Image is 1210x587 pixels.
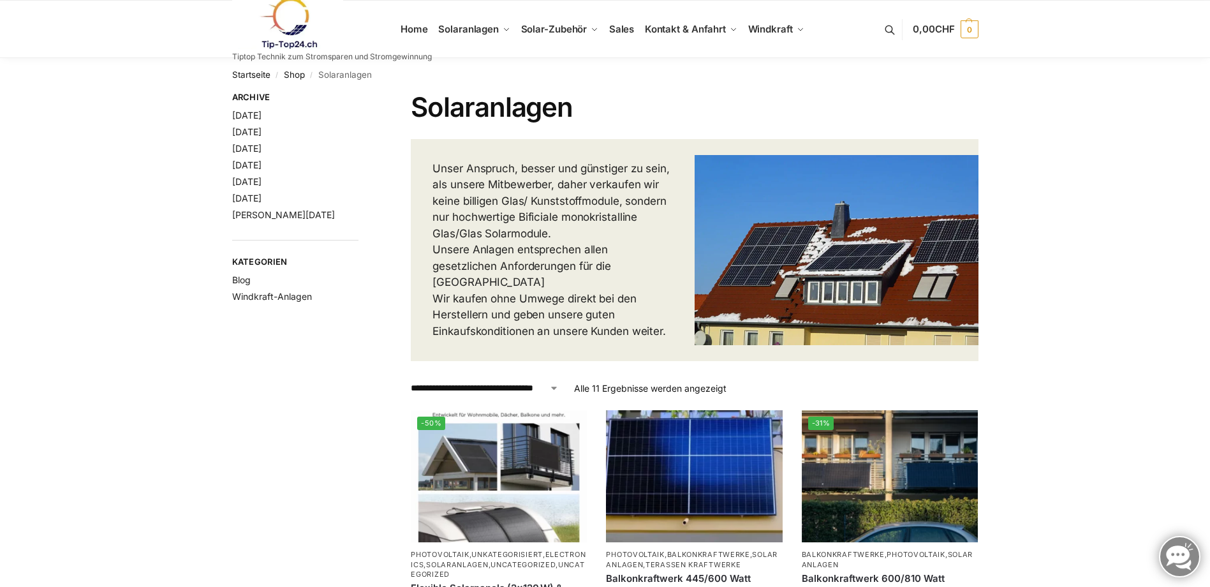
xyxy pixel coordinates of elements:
[411,550,469,559] a: Photovoltaik
[232,143,262,154] a: [DATE]
[574,382,727,395] p: Alle 11 Ergebnisse werden angezeigt
[232,58,978,91] nav: Breadcrumb
[411,410,587,542] img: Flexible Solar Module für Wohnmobile Camping Balkon
[432,161,673,340] p: Unser Anspruch, besser und günstiger zu sein, als unsere Mitbewerber, daher verkaufen wir keine b...
[232,91,359,104] span: Archive
[358,92,366,106] button: Close filters
[515,1,603,58] a: Solar-Zubehör
[802,550,978,570] p: , ,
[433,1,515,58] a: Solaranlagen
[232,291,312,302] a: Windkraft-Anlagen
[802,410,978,542] a: -31%2 Balkonkraftwerke
[935,23,955,35] span: CHF
[521,23,587,35] span: Solar-Zubehör
[609,23,635,35] span: Sales
[438,23,499,35] span: Solaranlagen
[748,23,793,35] span: Windkraft
[232,209,335,220] a: [PERSON_NAME][DATE]
[802,410,978,542] img: 2 Balkonkraftwerke
[232,53,432,61] p: Tiptop Technik zum Stromsparen und Stromgewinnung
[491,560,556,569] a: Uncategorized
[232,193,262,204] a: [DATE]
[232,126,262,137] a: [DATE]
[411,550,587,579] p: , , , , ,
[232,256,359,269] span: Kategorien
[606,550,778,568] a: Solaranlagen
[695,155,978,345] img: Solar Dachanlage 6,5 KW
[411,410,587,542] a: -50%Flexible Solar Module für Wohnmobile Camping Balkon
[232,70,270,80] a: Startseite
[887,550,945,559] a: Photovoltaik
[639,1,742,58] a: Kontakt & Anfahrt
[667,550,750,559] a: Balkonkraftwerke
[742,1,809,58] a: Windkraft
[606,550,782,570] p: , , ,
[961,20,978,38] span: 0
[232,160,262,170] a: [DATE]
[411,382,559,395] select: Shop-Reihenfolge
[802,550,885,559] a: Balkonkraftwerke
[426,560,488,569] a: Solaranlagen
[411,560,584,579] a: Uncategorized
[411,550,586,568] a: Electronics
[232,110,262,121] a: [DATE]
[603,1,639,58] a: Sales
[471,550,543,559] a: Unkategorisiert
[646,560,741,569] a: Terassen Kraftwerke
[284,70,305,80] a: Shop
[913,10,978,48] a: 0,00CHF 0
[606,410,782,542] img: Solaranlage für den kleinen Balkon
[802,550,973,568] a: Solaranlagen
[305,70,318,80] span: /
[270,70,284,80] span: /
[232,176,262,187] a: [DATE]
[645,23,726,35] span: Kontakt & Anfahrt
[232,274,251,285] a: Blog
[606,550,664,559] a: Photovoltaik
[411,91,978,123] h1: Solaranlagen
[913,23,954,35] span: 0,00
